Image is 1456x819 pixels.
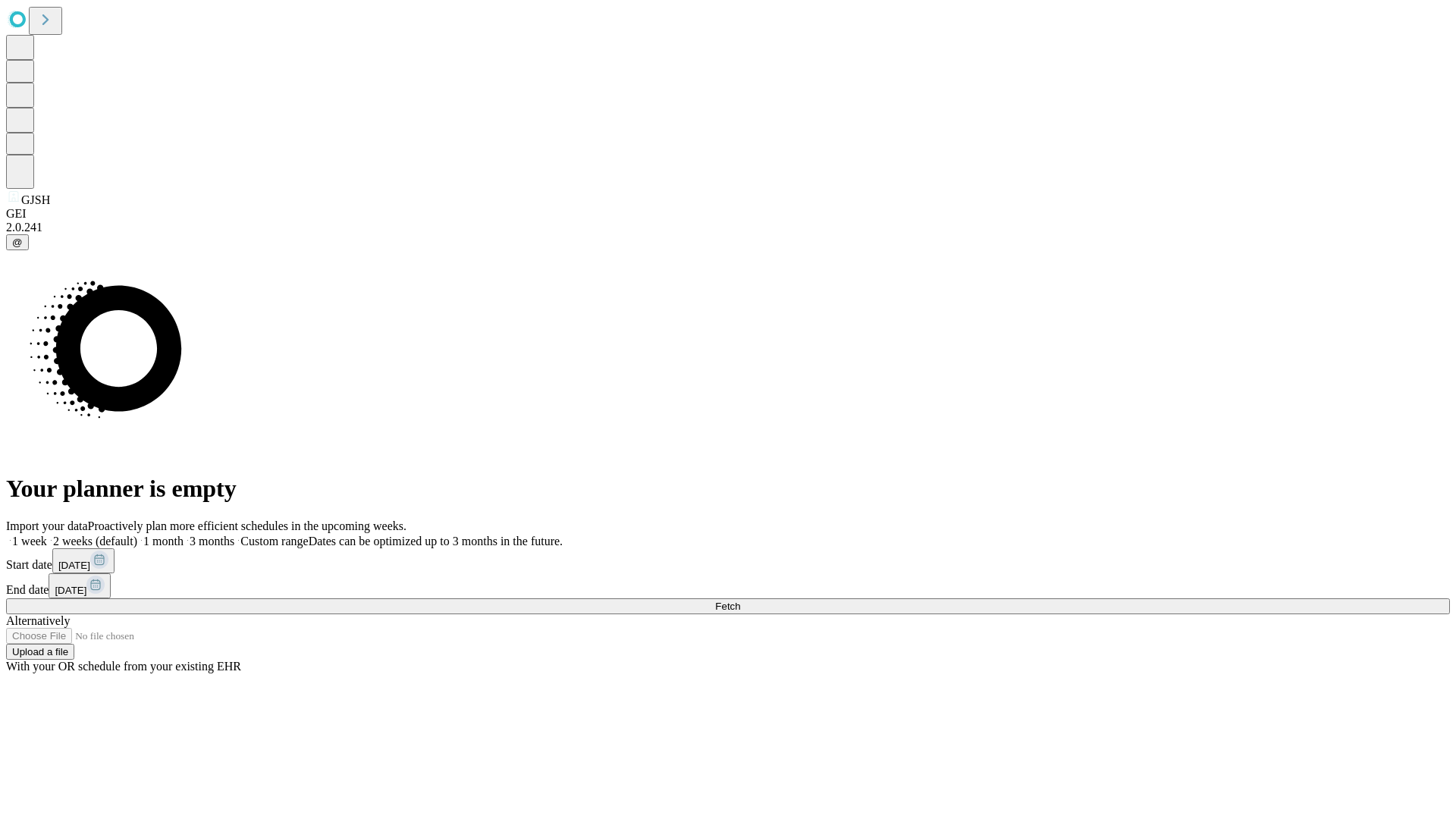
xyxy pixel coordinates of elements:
div: Start date [6,548,1450,573]
span: 1 month [143,535,184,548]
span: Custom range [240,535,308,548]
div: GEI [6,207,1450,221]
span: Fetch [715,601,740,612]
button: Upload a file [6,644,74,660]
div: 2.0.241 [6,221,1450,234]
div: End date [6,573,1450,598]
span: Alternatively [6,614,70,627]
span: Proactively plan more efficient schedules in the upcoming weeks. [88,519,406,532]
span: With your OR schedule from your existing EHR [6,660,241,673]
span: Dates can be optimized up to 3 months in the future. [309,535,563,548]
span: 1 week [12,535,47,548]
button: Fetch [6,598,1450,614]
button: [DATE] [49,573,111,598]
span: GJSH [21,193,50,206]
span: 3 months [190,535,234,548]
span: Import your data [6,519,88,532]
span: [DATE] [55,585,86,596]
span: 2 weeks (default) [53,535,137,548]
span: [DATE] [58,560,90,571]
button: [DATE] [52,548,115,573]
button: @ [6,234,29,250]
span: @ [12,237,23,248]
h1: Your planner is empty [6,475,1450,503]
